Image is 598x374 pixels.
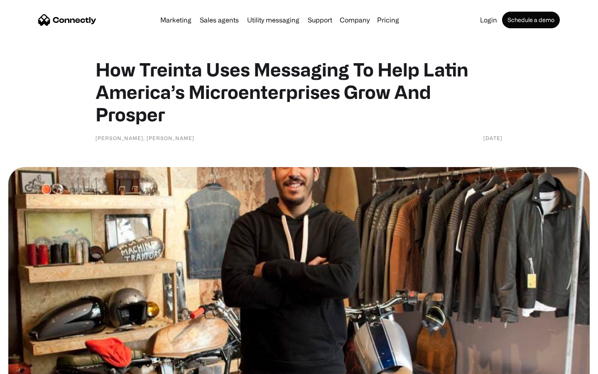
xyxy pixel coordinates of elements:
aside: Language selected: English [8,359,50,371]
h1: How Treinta Uses Messaging To Help Latin America’s Microenterprises Grow And Prosper [96,58,502,125]
a: Marketing [157,17,195,23]
div: [DATE] [483,134,502,142]
ul: Language list [17,359,50,371]
a: Support [304,17,336,23]
a: Schedule a demo [502,12,560,28]
div: [PERSON_NAME], [PERSON_NAME] [96,134,194,142]
div: Company [340,14,370,26]
a: Login [477,17,500,23]
a: Sales agents [196,17,242,23]
a: Pricing [374,17,402,23]
a: Utility messaging [244,17,303,23]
